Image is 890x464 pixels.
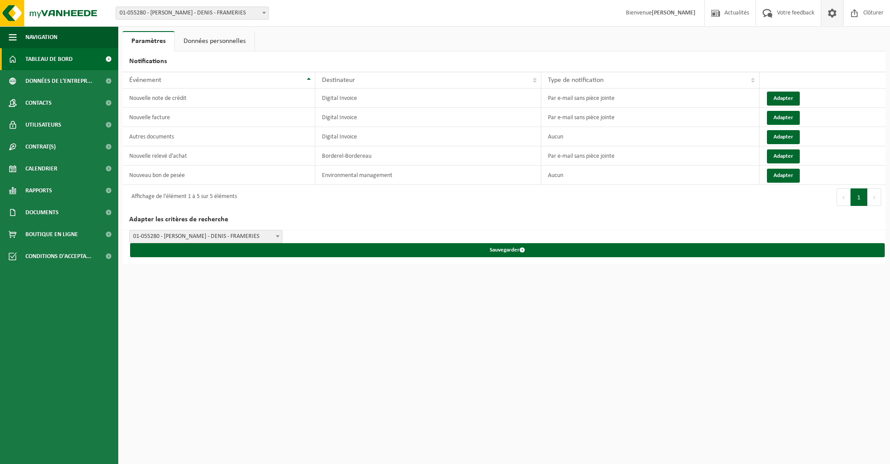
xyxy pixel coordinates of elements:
button: 1 [851,188,868,206]
span: 01-055280 - SRL BERTIAUX - DENIS - FRAMERIES [130,230,282,243]
td: Aucun [541,127,759,146]
td: Nouvelle facture [123,108,315,127]
span: Calendrier [25,158,57,180]
button: Adapter [767,111,800,125]
span: Navigation [25,26,57,48]
span: 01-055280 - SRL BERTIAUX - DENIS - FRAMERIES [116,7,268,19]
td: Digital Invoice [315,127,541,146]
h2: Notifications [123,51,886,72]
td: Nouveau bon de pesée [123,166,315,185]
td: Par e-mail sans pièce jointe [541,89,759,108]
span: Données de l'entrepr... [25,70,92,92]
span: Type de notification [548,77,604,84]
button: Adapter [767,92,800,106]
a: Données personnelles [175,31,254,51]
button: Adapter [767,149,800,163]
span: Événement [129,77,161,84]
strong: [PERSON_NAME] [652,10,696,16]
button: Adapter [767,169,800,183]
td: Digital Invoice [315,89,541,108]
button: Next [868,188,881,206]
a: Paramètres [123,31,174,51]
span: Contacts [25,92,52,114]
button: Adapter [767,130,800,144]
span: Utilisateurs [25,114,61,136]
td: Environmental management [315,166,541,185]
button: Sauvegarder [130,243,885,257]
span: 01-055280 - SRL BERTIAUX - DENIS - FRAMERIES [116,7,269,20]
td: Aucun [541,166,759,185]
div: Affichage de l'élément 1 à 5 sur 5 éléments [127,189,237,205]
td: Par e-mail sans pièce jointe [541,108,759,127]
span: Boutique en ligne [25,223,78,245]
td: Autres documents [123,127,315,146]
td: Nouvelle note de crédit [123,89,315,108]
span: 01-055280 - SRL BERTIAUX - DENIS - FRAMERIES [129,230,283,243]
span: Contrat(s) [25,136,56,158]
td: Par e-mail sans pièce jointe [541,146,759,166]
button: Previous [837,188,851,206]
td: Borderel-Bordereau [315,146,541,166]
td: Nouvelle relevé d'achat [123,146,315,166]
span: Tableau de bord [25,48,73,70]
span: Conditions d'accepta... [25,245,92,267]
td: Digital Invoice [315,108,541,127]
span: Rapports [25,180,52,202]
span: Documents [25,202,59,223]
span: Destinateur [322,77,355,84]
h2: Adapter les critères de recherche [123,209,886,230]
